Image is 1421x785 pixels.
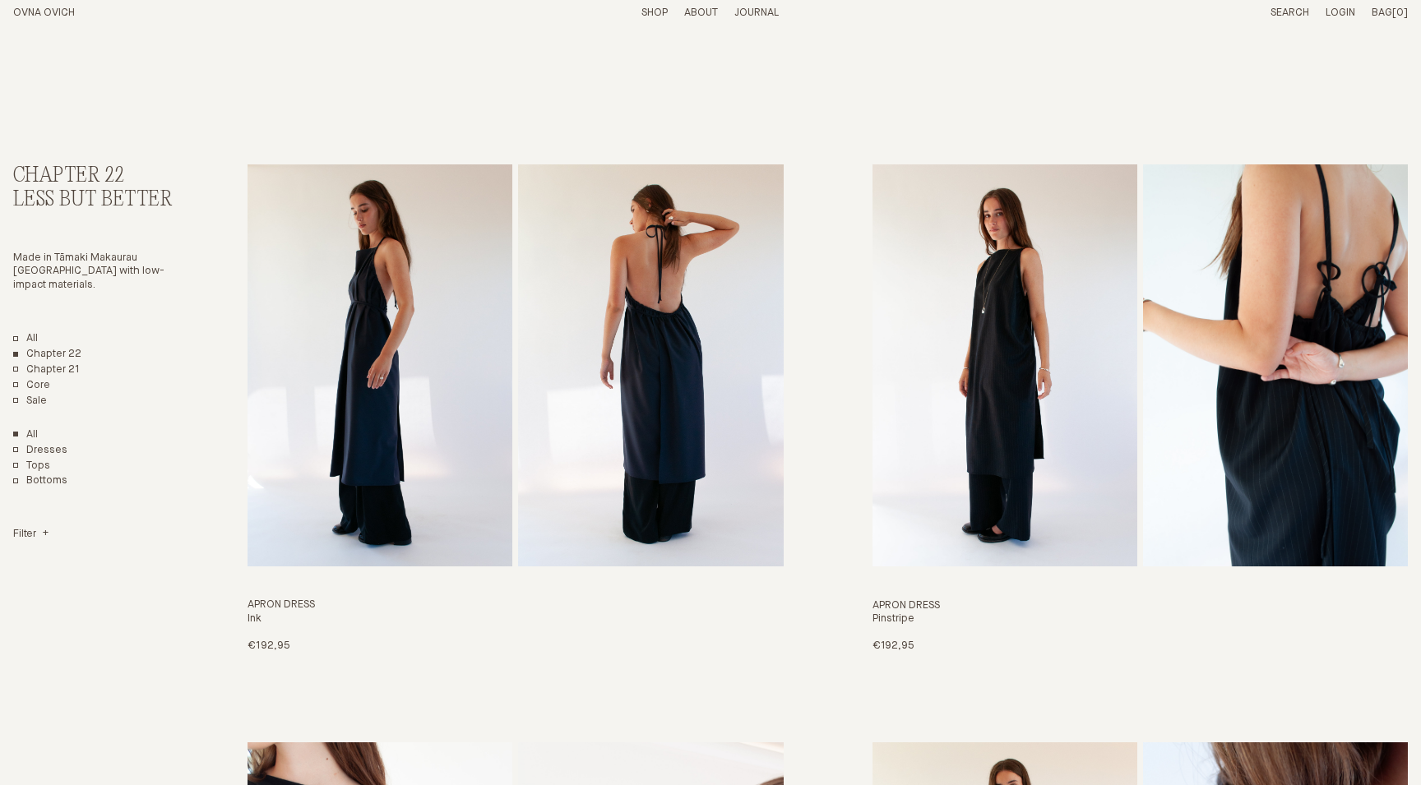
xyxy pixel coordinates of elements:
a: Chapter 21 [13,363,80,377]
summary: Filter [13,528,49,542]
a: All [13,332,38,346]
a: Journal [734,7,779,18]
a: Chapter 22 [13,348,81,362]
a: Search [1271,7,1309,18]
a: Login [1326,7,1355,18]
summary: About [684,7,718,21]
h4: Ink [248,612,783,626]
a: Dresses [13,444,67,458]
a: Shop [641,7,668,18]
a: Apron Dress [873,164,1408,653]
a: Show All [13,428,38,442]
a: Core [13,379,50,393]
h3: Apron Dress [248,598,783,612]
img: Apron Dress [248,164,512,566]
span: Bag [1372,7,1392,18]
a: Bottoms [13,474,67,488]
p: €192,95 [873,640,914,653]
img: Apron Dress [873,164,1137,566]
a: Home [13,7,75,18]
h3: Less But Better [13,188,176,212]
a: Apron Dress [248,164,783,653]
a: Sale [13,395,47,409]
h3: Apron Dress [873,599,1408,613]
h4: Pinstripe [873,612,1408,626]
p: €192,95 [248,640,289,653]
a: Tops [13,459,50,473]
p: Made in Tāmaki Makaurau [GEOGRAPHIC_DATA] with low-impact materials. [13,252,176,293]
span: [0] [1392,7,1408,18]
h2: Chapter 22 [13,164,176,188]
